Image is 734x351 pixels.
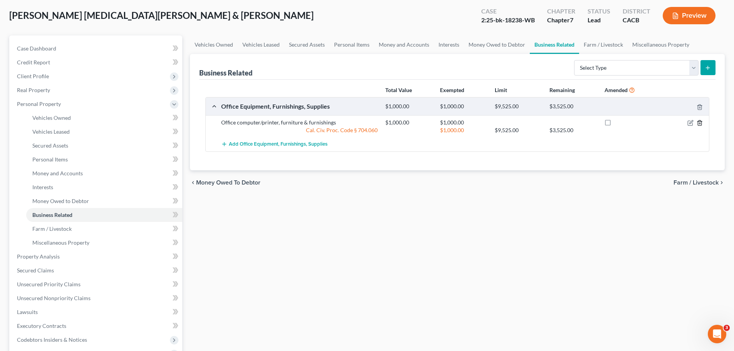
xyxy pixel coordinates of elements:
[11,277,182,291] a: Unsecured Priority Claims
[199,68,252,77] div: Business Related
[546,126,600,134] div: $3,525.00
[374,35,434,54] a: Money and Accounts
[17,322,66,329] span: Executory Contracts
[436,103,491,110] div: $1,000.00
[17,253,60,260] span: Property Analysis
[190,180,260,186] button: chevron_left Money Owed to Debtor
[9,10,314,21] span: [PERSON_NAME] [MEDICAL_DATA][PERSON_NAME] & [PERSON_NAME]
[17,309,38,315] span: Lawsuits
[26,153,182,166] a: Personal Items
[26,125,182,139] a: Vehicles Leased
[724,325,730,331] span: 3
[11,319,182,333] a: Executory Contracts
[32,198,89,204] span: Money Owed to Debtor
[17,87,50,93] span: Real Property
[17,101,61,107] span: Personal Property
[329,35,374,54] a: Personal Items
[32,128,70,135] span: Vehicles Leased
[495,87,507,93] strong: Limit
[663,7,716,24] button: Preview
[11,291,182,305] a: Unsecured Nonpriority Claims
[547,16,575,25] div: Chapter
[32,156,68,163] span: Personal Items
[549,87,575,93] strong: Remaining
[17,73,49,79] span: Client Profile
[719,180,725,186] i: chevron_right
[588,7,610,16] div: Status
[623,16,650,25] div: CACB
[440,87,464,93] strong: Exempted
[385,87,412,93] strong: Total Value
[238,35,284,54] a: Vehicles Leased
[26,180,182,194] a: Interests
[190,180,196,186] i: chevron_left
[464,35,530,54] a: Money Owed to Debtor
[491,126,546,134] div: $9,525.00
[11,42,182,55] a: Case Dashboard
[217,102,381,110] div: Office Equipment, Furnishings, Supplies
[434,35,464,54] a: Interests
[17,59,50,65] span: Credit Report
[26,111,182,125] a: Vehicles Owned
[436,126,491,134] div: $1,000.00
[546,103,600,110] div: $3,525.00
[11,250,182,264] a: Property Analysis
[381,119,436,126] div: $1,000.00
[32,184,53,190] span: Interests
[229,141,328,148] span: Add Office Equipment, Furnishings, Supplies
[481,16,535,25] div: 2:25-bk-18238-WB
[674,180,719,186] span: Farm / Livestock
[17,336,87,343] span: Codebtors Insiders & Notices
[26,236,182,250] a: Miscellaneous Property
[17,281,81,287] span: Unsecured Priority Claims
[26,208,182,222] a: Business Related
[436,119,491,126] div: $1,000.00
[221,137,328,151] button: Add Office Equipment, Furnishings, Supplies
[284,35,329,54] a: Secured Assets
[26,194,182,208] a: Money Owed to Debtor
[17,267,54,274] span: Secured Claims
[26,166,182,180] a: Money and Accounts
[623,7,650,16] div: District
[491,103,546,110] div: $9,525.00
[32,239,89,246] span: Miscellaneous Property
[530,35,579,54] a: Business Related
[196,180,260,186] span: Money Owed to Debtor
[481,7,535,16] div: Case
[32,142,68,149] span: Secured Assets
[547,7,575,16] div: Chapter
[32,212,72,218] span: Business Related
[579,35,628,54] a: Farm / Livestock
[32,170,83,176] span: Money and Accounts
[26,222,182,236] a: Farm / Livestock
[674,180,725,186] button: Farm / Livestock chevron_right
[605,87,628,93] strong: Amended
[190,35,238,54] a: Vehicles Owned
[32,114,71,121] span: Vehicles Owned
[32,225,72,232] span: Farm / Livestock
[381,103,436,110] div: $1,000.00
[11,305,182,319] a: Lawsuits
[570,16,573,24] span: 7
[588,16,610,25] div: Lead
[17,295,91,301] span: Unsecured Nonpriority Claims
[217,126,381,134] div: Cal. Civ. Proc. Code § 704.060
[217,119,381,126] div: Office computer/printer, furniture & furnishings
[708,325,726,343] iframe: Intercom live chat
[11,264,182,277] a: Secured Claims
[628,35,694,54] a: Miscellaneous Property
[26,139,182,153] a: Secured Assets
[11,55,182,69] a: Credit Report
[17,45,56,52] span: Case Dashboard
